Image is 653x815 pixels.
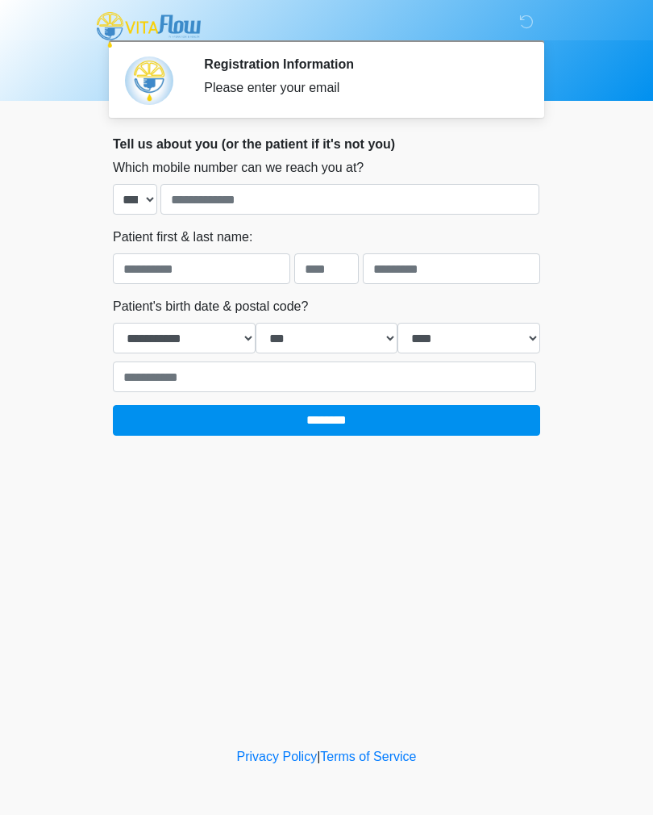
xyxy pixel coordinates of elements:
img: Vitaflow IV Hydration and Health Logo [97,12,201,48]
img: Agent Avatar [125,56,173,105]
a: | [317,750,320,763]
div: Please enter your email [204,78,516,98]
label: Patient first & last name: [113,228,252,247]
label: Patient's birth date & postal code? [113,297,308,316]
a: Terms of Service [320,750,416,763]
h2: Registration Information [204,56,516,72]
h2: Tell us about you (or the patient if it's not you) [113,136,540,152]
label: Which mobile number can we reach you at? [113,158,364,178]
a: Privacy Policy [237,750,318,763]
